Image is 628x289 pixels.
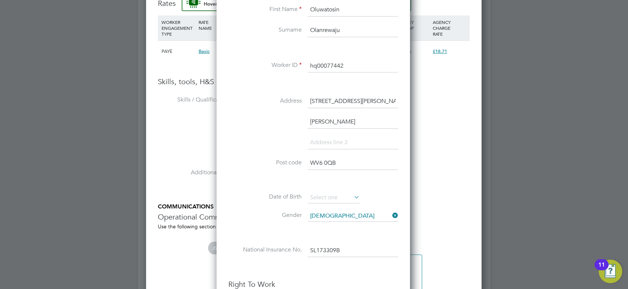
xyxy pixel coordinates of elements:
[160,41,197,62] div: PAYE
[598,265,605,274] div: 11
[158,96,231,104] label: Skills / Qualifications
[599,260,622,283] button: Open Resource Center, 11 new notifications
[158,223,470,230] div: Use the following section to share any operational communications between Supply Chain participants.
[308,95,398,108] input: Address line 1
[228,26,302,34] label: Surname
[394,15,431,35] div: AGENCY MARKUP
[308,136,398,149] input: Address line 3
[228,246,302,254] label: National Insurance No.
[158,132,231,140] label: Tools
[199,48,210,54] span: Basic
[228,159,302,167] label: Post code
[228,61,302,69] label: Worker ID
[158,77,470,86] h3: Skills, tools, H&S
[431,15,468,40] div: AGENCY CHARGE RATE
[228,6,302,13] label: First Name
[433,48,447,54] span: £18.71
[158,169,231,176] label: Additional H&S
[228,211,302,219] label: Gender
[228,97,302,105] label: Address
[308,192,360,203] input: Select one
[308,211,398,222] input: Select one
[197,15,246,35] div: RATE NAME
[158,203,470,211] h5: COMMUNICATIONS
[158,212,470,222] h3: Operational Communications
[308,115,398,129] input: Address line 2
[160,15,197,40] div: WORKER ENGAGEMENT TYPE
[228,279,398,289] h3: Right To Work
[208,242,221,254] span: JS
[228,193,302,201] label: Date of Birth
